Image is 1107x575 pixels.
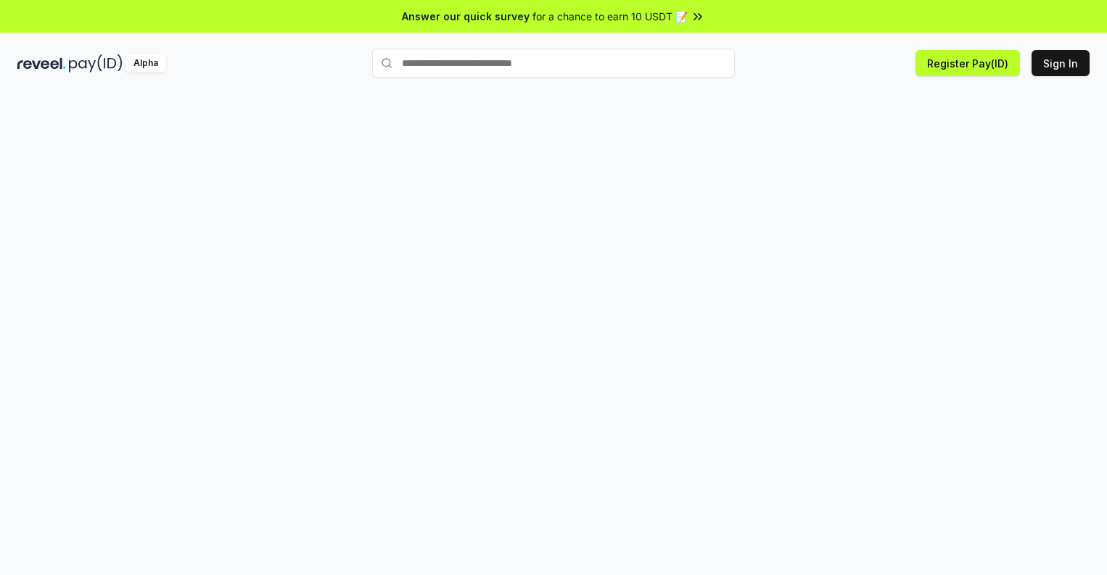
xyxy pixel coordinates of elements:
[402,9,530,24] span: Answer our quick survey
[17,54,66,73] img: reveel_dark
[1032,50,1090,76] button: Sign In
[125,54,166,73] div: Alpha
[69,54,123,73] img: pay_id
[532,9,688,24] span: for a chance to earn 10 USDT 📝
[915,50,1020,76] button: Register Pay(ID)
